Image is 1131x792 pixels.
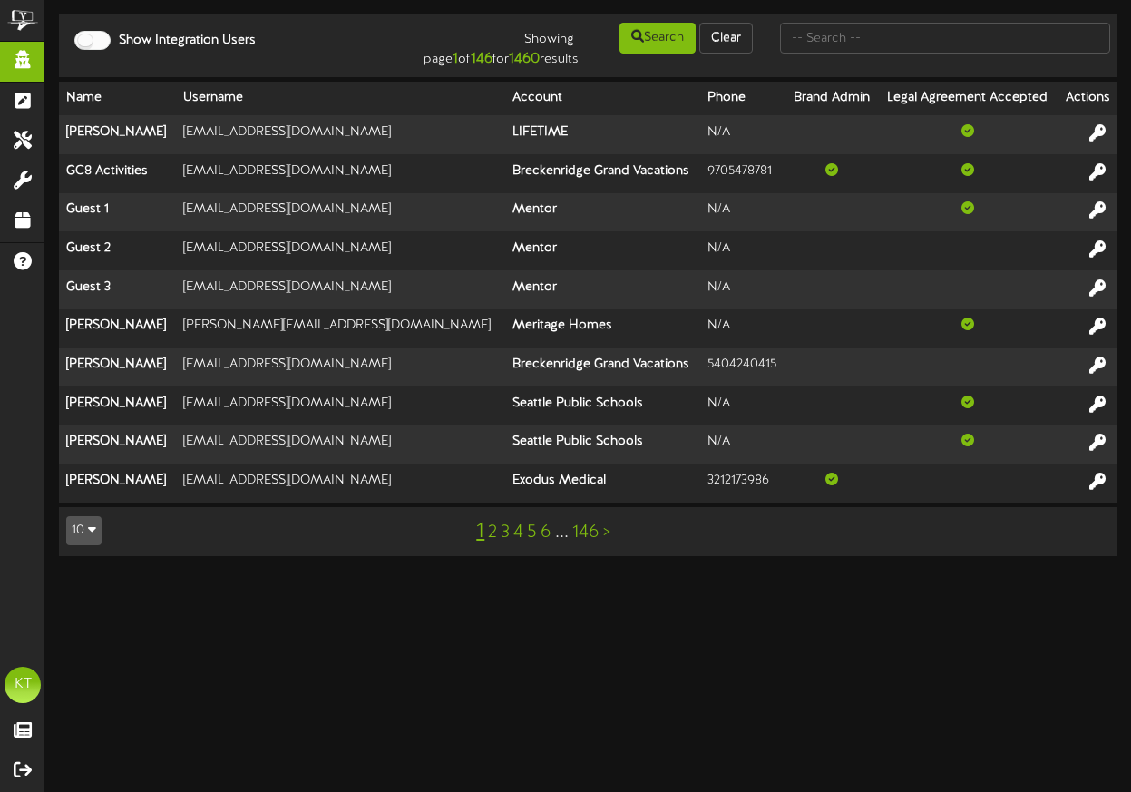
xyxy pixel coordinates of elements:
th: [PERSON_NAME] [59,425,176,464]
td: [EMAIL_ADDRESS][DOMAIN_NAME] [176,348,505,387]
td: N/A [700,425,785,464]
strong: 1460 [509,51,540,67]
th: Guest 3 [59,270,176,309]
th: [PERSON_NAME] [59,464,176,503]
a: 5 [527,523,537,543]
td: 5404240415 [700,348,785,387]
td: [EMAIL_ADDRESS][DOMAIN_NAME] [176,115,505,154]
strong: 1 [453,51,458,67]
td: [EMAIL_ADDRESS][DOMAIN_NAME] [176,386,505,425]
a: > [603,523,610,543]
td: [EMAIL_ADDRESS][DOMAIN_NAME] [176,193,505,232]
div: KT [5,667,41,703]
a: ... [555,523,569,543]
a: 1 [476,520,484,543]
td: [EMAIL_ADDRESS][DOMAIN_NAME] [176,425,505,464]
th: [PERSON_NAME] [59,386,176,425]
td: [EMAIL_ADDRESS][DOMAIN_NAME] [176,231,505,270]
th: Mentor [505,231,701,270]
td: N/A [700,309,785,348]
a: 3 [501,523,510,543]
td: [PERSON_NAME][EMAIL_ADDRESS][DOMAIN_NAME] [176,309,505,348]
td: N/A [700,386,785,425]
input: -- Search -- [780,23,1110,54]
th: LIFETIME [505,115,701,154]
th: [PERSON_NAME] [59,309,176,348]
th: Mentor [505,193,701,232]
th: Seattle Public Schools [505,425,701,464]
th: Actions [1058,82,1117,115]
th: Name [59,82,176,115]
td: [EMAIL_ADDRESS][DOMAIN_NAME] [176,464,505,503]
a: 2 [488,523,497,543]
td: N/A [700,270,785,309]
td: 3212173986 [700,464,785,503]
th: [PERSON_NAME] [59,348,176,387]
th: GC8 Activities [59,154,176,193]
button: 10 [66,516,102,545]
a: 4 [513,523,523,543]
td: N/A [700,231,785,270]
th: Mentor [505,270,701,309]
button: Search [619,23,696,54]
strong: 146 [471,51,492,67]
th: Exodus Medical [505,464,701,503]
th: Breckenridge Grand Vacations [505,348,701,387]
th: Meritage Homes [505,309,701,348]
td: N/A [700,193,785,232]
td: 9705478781 [700,154,785,193]
th: [PERSON_NAME] [59,115,176,154]
th: Guest 2 [59,231,176,270]
th: Brand Admin [785,82,878,115]
a: 6 [541,523,551,543]
th: Breckenridge Grand Vacations [505,154,701,193]
th: Legal Agreement Accepted [878,82,1057,115]
td: [EMAIL_ADDRESS][DOMAIN_NAME] [176,154,505,193]
th: Seattle Public Schools [505,386,701,425]
td: N/A [700,115,785,154]
th: Username [176,82,505,115]
td: [EMAIL_ADDRESS][DOMAIN_NAME] [176,270,505,309]
button: Clear [699,23,753,54]
th: Guest 1 [59,193,176,232]
th: Account [505,82,701,115]
div: Showing page of for results [410,21,589,70]
th: Phone [700,82,785,115]
label: Show Integration Users [105,32,256,50]
a: 146 [572,523,600,543]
